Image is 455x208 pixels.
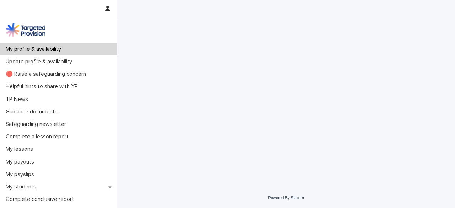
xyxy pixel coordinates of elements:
p: My payouts [3,159,40,165]
p: TP News [3,96,34,103]
p: Complete a lesson report [3,133,74,140]
p: My students [3,183,42,190]
p: 🔴 Raise a safeguarding concern [3,71,92,78]
p: My lessons [3,146,39,153]
a: Powered By Stacker [268,196,304,200]
p: My profile & availability [3,46,67,53]
p: Safeguarding newsletter [3,121,72,128]
p: Complete conclusive report [3,196,80,203]
p: My payslips [3,171,40,178]
p: Guidance documents [3,108,63,115]
p: Helpful hints to share with YP [3,83,84,90]
p: Update profile & availability [3,58,78,65]
img: M5nRWzHhSzIhMunXDL62 [6,23,45,37]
